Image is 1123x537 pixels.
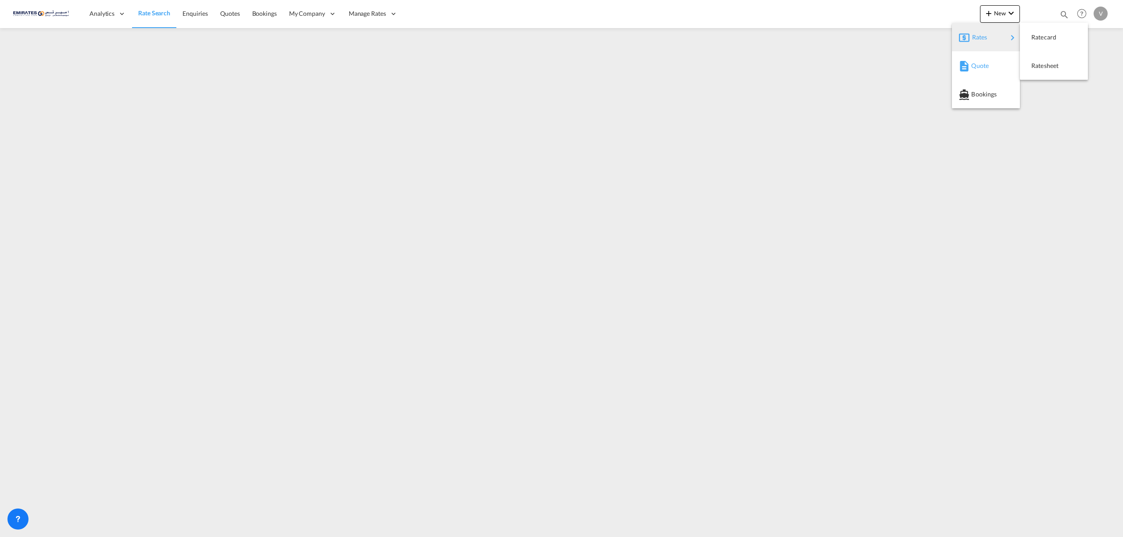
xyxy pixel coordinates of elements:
span: Quote [971,57,981,75]
div: Bookings [959,83,1013,105]
span: Bookings [971,85,981,103]
div: Quote [959,55,1013,77]
span: Rates [972,28,983,46]
button: Bookings [952,80,1020,108]
md-icon: icon-chevron-right [1007,32,1018,43]
button: Quote [952,51,1020,80]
